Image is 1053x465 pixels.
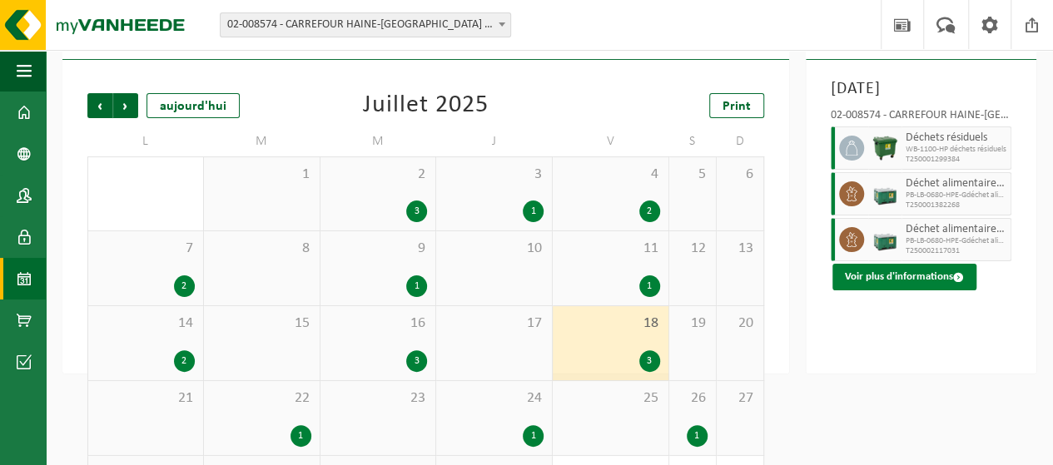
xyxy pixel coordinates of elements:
[561,389,660,408] span: 25
[687,425,708,447] div: 1
[906,236,1007,246] span: PB-LB-0680-HPE-Gdéchet alimentaire, contenant des produits d
[212,240,311,258] span: 8
[445,389,544,408] span: 24
[204,126,320,156] td: M
[523,200,544,222] div: 1
[872,227,897,252] img: PB-LB-0680-HPE-GN-01
[363,93,489,118] div: Juillet 2025
[639,350,660,372] div: 3
[445,166,544,184] span: 3
[147,93,240,118] div: aujourd'hui
[329,314,428,333] span: 16
[523,425,544,447] div: 1
[329,389,428,408] span: 23
[97,389,195,408] span: 21
[709,93,764,118] a: Print
[329,166,428,184] span: 2
[174,275,195,297] div: 2
[906,131,1007,145] span: Déchets résiduels
[678,166,708,184] span: 5
[872,136,897,161] img: WB-1100-HPE-GN-01
[561,314,660,333] span: 18
[906,155,1007,165] span: T250001299384
[406,275,427,297] div: 1
[406,200,427,222] div: 3
[831,110,1012,126] div: 02-008574 - CARREFOUR HAINE-[GEOGRAPHIC_DATA] 251 - [GEOGRAPHIC_DATA]
[725,240,755,258] span: 13
[220,12,511,37] span: 02-008574 - CARREFOUR HAINE-ST-PIERRE 251 - HAINE-SAINT-PIERRE
[725,314,755,333] span: 20
[436,126,553,156] td: J
[906,177,1007,190] span: Déchet alimentaire, contenant des produits d'origine animale, emballage mélangé (sans verre), cat 3
[906,200,1007,210] span: T250001382268
[87,93,112,118] span: Précédent
[561,240,660,258] span: 11
[906,246,1007,256] span: T250002117031
[678,314,708,333] span: 19
[113,93,138,118] span: Suivant
[678,240,708,258] span: 12
[678,389,708,408] span: 26
[212,314,311,333] span: 15
[221,13,510,37] span: 02-008574 - CARREFOUR HAINE-ST-PIERRE 251 - HAINE-SAINT-PIERRE
[445,314,544,333] span: 17
[723,100,751,113] span: Print
[906,145,1007,155] span: WB-1100-HP déchets résiduels
[717,126,764,156] td: D
[87,126,204,156] td: L
[725,389,755,408] span: 27
[639,200,660,222] div: 2
[320,126,437,156] td: M
[639,275,660,297] div: 1
[725,166,755,184] span: 6
[872,181,897,206] img: PB-LB-0680-HPE-GN-01
[831,77,1012,101] h3: [DATE]
[906,190,1007,200] span: PB-LB-0680-HPE-Gdéchet alimentaire, contenant des produits d
[291,425,311,447] div: 1
[669,126,717,156] td: S
[406,350,427,372] div: 3
[906,223,1007,236] span: Déchet alimentaire, contenant des produits d'origine animale, emballage mélangé (sans verre), cat 3
[445,240,544,258] span: 10
[212,166,311,184] span: 1
[212,389,311,408] span: 22
[553,126,669,156] td: V
[97,314,195,333] span: 14
[97,240,195,258] span: 7
[329,240,428,258] span: 9
[832,264,976,290] button: Voir plus d'informations
[174,350,195,372] div: 2
[561,166,660,184] span: 4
